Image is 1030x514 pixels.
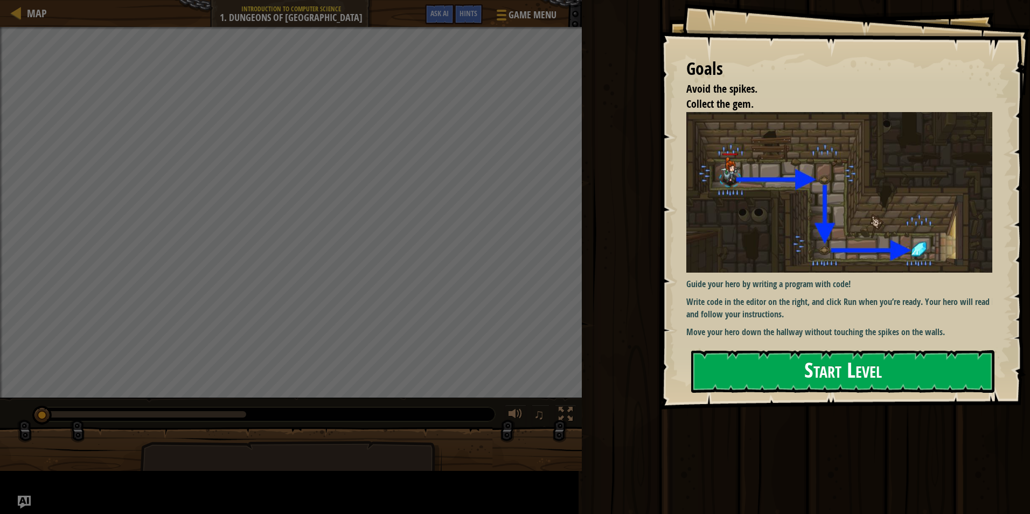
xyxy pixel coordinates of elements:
li: Avoid the spikes. [673,81,990,97]
span: Collect the gem. [686,96,754,111]
button: Toggle fullscreen [555,405,576,427]
button: Adjust volume [505,405,526,427]
button: Game Menu [488,4,563,30]
a: Map [22,6,47,20]
span: ♫ [534,406,545,422]
span: Game Menu [509,8,556,22]
button: Start Level [691,350,994,393]
span: Hints [460,8,477,18]
p: Guide your hero by writing a program with code! [686,278,1000,290]
img: Dungeons of kithgard [686,112,1000,273]
li: Collect the gem. [673,96,990,112]
span: Map [27,6,47,20]
button: Ask AI [18,496,31,509]
p: Write code in the editor on the right, and click Run when you’re ready. Your hero will read it an... [686,296,1000,321]
button: ♫ [532,405,550,427]
span: Avoid the spikes. [686,81,757,96]
span: Ask AI [430,8,449,18]
div: Goals [686,57,992,81]
p: Move your hero down the hallway without touching the spikes on the walls. [686,326,1000,338]
button: Ask AI [425,4,454,24]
